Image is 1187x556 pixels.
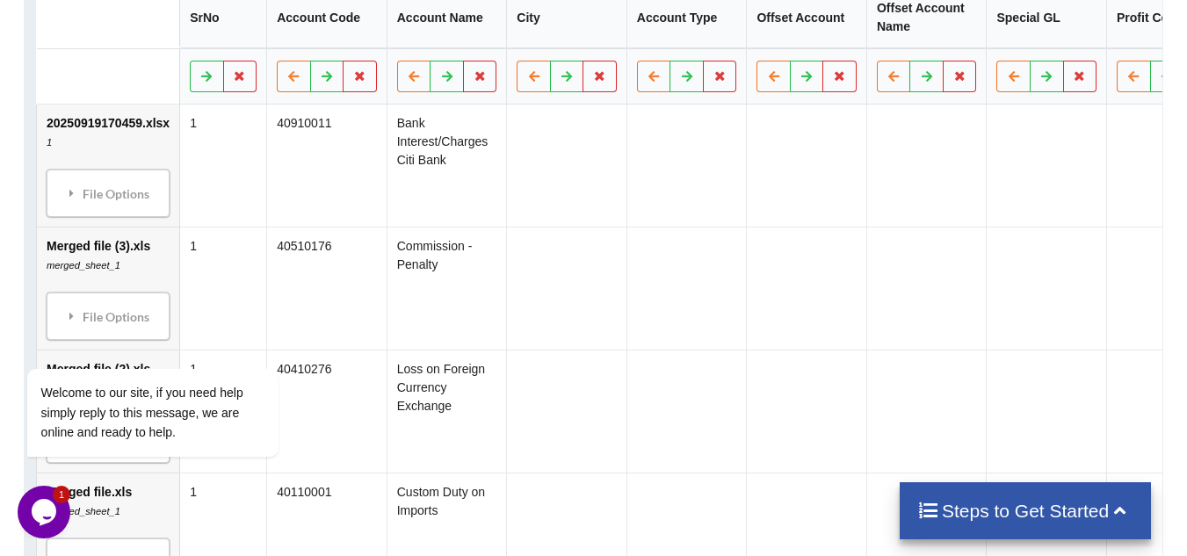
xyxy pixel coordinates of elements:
i: merged_sheet_1 [47,506,120,516]
td: Bank Interest/Charges Citi Bank [387,105,507,227]
td: Commission - Penalty [387,227,507,350]
td: Loss on Foreign Currency Exchange [387,350,507,473]
td: 1 [179,105,266,227]
iframe: chat widget [18,486,74,538]
iframe: chat widget [18,210,334,477]
i: 1 [47,137,52,148]
td: 40910011 [266,105,387,227]
div: File Options [52,175,164,212]
td: 20250919170459.xlsx [37,105,179,227]
h4: Steps to Get Started [917,500,1134,522]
